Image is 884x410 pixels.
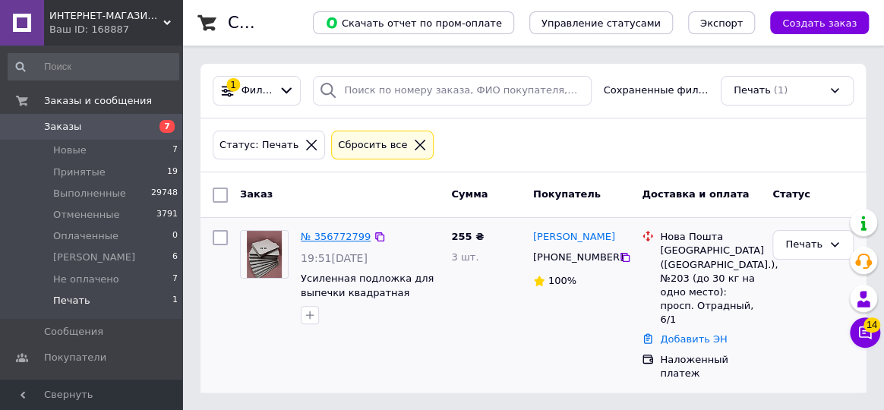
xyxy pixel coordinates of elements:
[216,137,302,153] div: Статус: Печать
[301,231,371,242] a: № 356772799
[8,53,179,80] input: Поиск
[660,230,760,244] div: Нова Пошта
[548,275,576,286] span: 100%
[156,208,178,222] span: 3791
[451,231,484,242] span: 255 ₴
[44,351,106,364] span: Покупатели
[660,244,760,326] div: [GEOGRAPHIC_DATA] ([GEOGRAPHIC_DATA].), №203 (до 30 кг на одно место): просп. Отрадный, 6/1
[785,237,822,253] div: Печать
[49,9,163,23] span: ИНТЕРНЕТ-МАГАЗИН "EVENT DECOR"
[159,120,175,133] span: 7
[660,333,727,345] a: Добавить ЭН
[451,251,478,263] span: 3 шт.
[247,231,283,278] img: Фото товару
[782,17,857,29] span: Создать заказ
[167,166,178,179] span: 19
[172,251,178,264] span: 6
[228,14,358,32] h1: Список заказов
[172,273,178,286] span: 7
[313,11,514,34] button: Скачать отчет по пром-оплате
[242,84,273,98] span: Фильтры
[533,230,615,244] a: [PERSON_NAME]
[850,317,880,348] button: Чат с покупателем14
[533,251,624,263] span: [PHONE_NUMBER]
[226,78,240,92] div: 1
[53,166,106,179] span: Принятые
[44,120,81,134] span: Заказы
[240,230,289,279] a: Фото товару
[529,11,673,34] button: Управление статусами
[335,137,410,153] div: Сбросить все
[172,294,178,307] span: 1
[688,11,755,34] button: Экспорт
[44,94,152,108] span: Заказы и сообщения
[325,16,502,30] span: Скачать отчет по пром-оплате
[53,251,135,264] span: [PERSON_NAME]
[53,229,118,243] span: Оплаченные
[313,76,591,106] input: Поиск по номеру заказа, ФИО покупателя, номеру телефона, Email, номеру накладной
[44,325,103,339] span: Сообщения
[301,273,434,312] a: Усиленная подложка для выпечки квадратная белая 50х50 см из ДВП
[533,188,601,200] span: Покупатель
[770,11,869,34] button: Создать заказ
[451,188,488,200] span: Сумма
[151,187,178,200] span: 29748
[734,84,771,98] span: Печать
[240,188,273,200] span: Заказ
[774,84,788,96] span: (1)
[49,23,182,36] div: Ваш ID: 168887
[53,208,119,222] span: Отмененные
[53,273,119,286] span: Не оплачено
[172,229,178,243] span: 0
[660,353,760,380] div: Наложенный платеж
[53,187,126,200] span: Выполненные
[53,143,87,157] span: Новые
[772,188,810,200] span: Статус
[541,17,661,29] span: Управление статусами
[53,294,90,307] span: Печать
[700,17,743,29] span: Экспорт
[604,84,709,98] span: Сохраненные фильтры:
[642,188,749,200] span: Доставка и оплата
[172,143,178,157] span: 7
[863,317,880,333] span: 14
[755,17,869,28] a: Создать заказ
[301,252,368,264] span: 19:51[DATE]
